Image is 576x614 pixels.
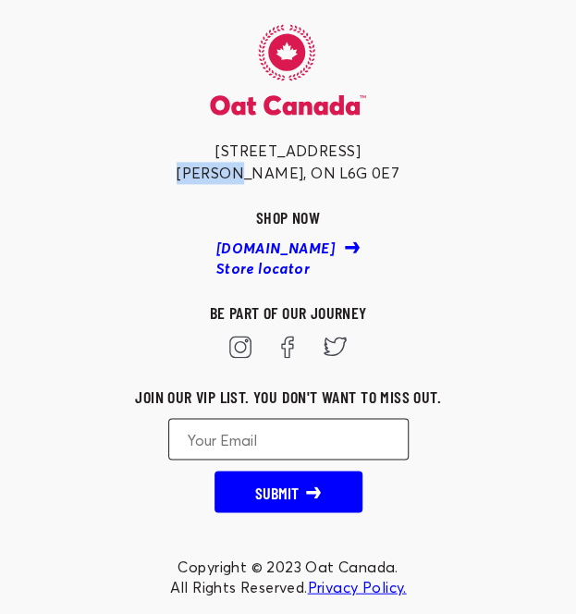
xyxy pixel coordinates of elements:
[216,239,361,260] a: [DOMAIN_NAME]
[216,206,361,228] h3: SHOP NOW
[76,557,501,596] div: Copyright © 2023 Oat Canada. All Rights Reserved.
[135,385,440,407] h3: Join our vip list. You don't want to miss out.
[214,471,362,512] button: Submit
[177,140,399,184] div: [STREET_ADDRESS] [PERSON_NAME], ON L6G 0E7
[308,577,407,596] a: Privacy Policy.
[168,418,409,460] input: Your Email
[210,301,367,324] h3: Be part of our journey
[216,260,310,280] a: Store locator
